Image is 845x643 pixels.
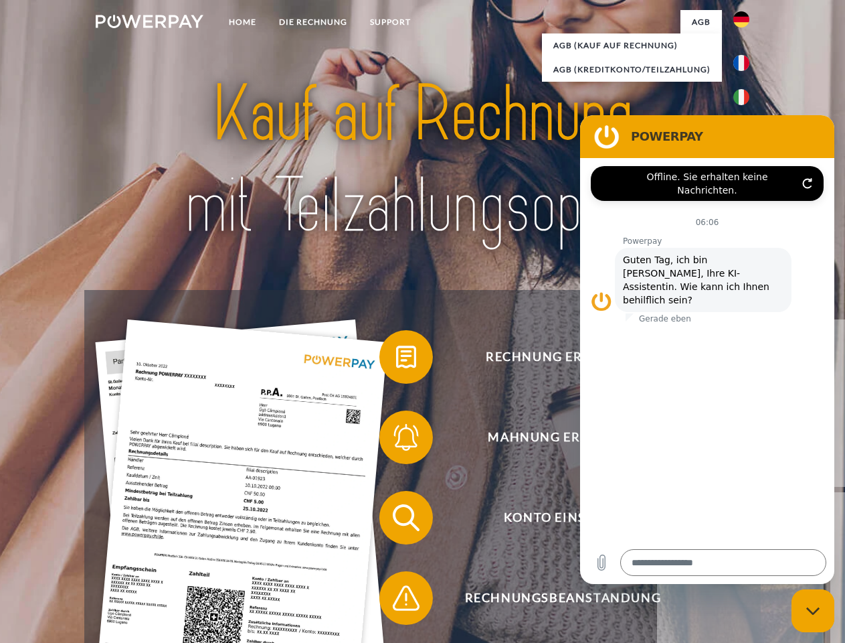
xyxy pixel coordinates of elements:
span: Mahnung erhalten? [399,411,727,464]
iframe: Schaltfläche zum Öffnen des Messaging-Fensters; Konversation läuft [791,589,834,632]
img: de [733,11,749,27]
a: Home [217,10,268,34]
a: AGB (Kreditkonto/Teilzahlung) [542,58,722,82]
img: qb_bell.svg [389,421,423,454]
img: qb_search.svg [389,501,423,534]
img: qb_bill.svg [389,340,423,374]
span: Rechnung erhalten? [399,330,727,384]
span: Rechnungsbeanstandung [399,571,727,625]
img: qb_warning.svg [389,581,423,615]
span: Konto einsehen [399,491,727,545]
img: it [733,89,749,105]
a: AGB (Kauf auf Rechnung) [542,33,722,58]
a: agb [680,10,722,34]
iframe: Messaging-Fenster [580,115,834,584]
img: logo-powerpay-white.svg [96,15,203,28]
a: SUPPORT [359,10,422,34]
button: Rechnung erhalten? [379,330,727,384]
img: title-powerpay_de.svg [128,64,717,257]
button: Rechnungsbeanstandung [379,571,727,625]
button: Konto einsehen [379,491,727,545]
button: Mahnung erhalten? [379,411,727,464]
img: fr [733,55,749,71]
a: DIE RECHNUNG [268,10,359,34]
